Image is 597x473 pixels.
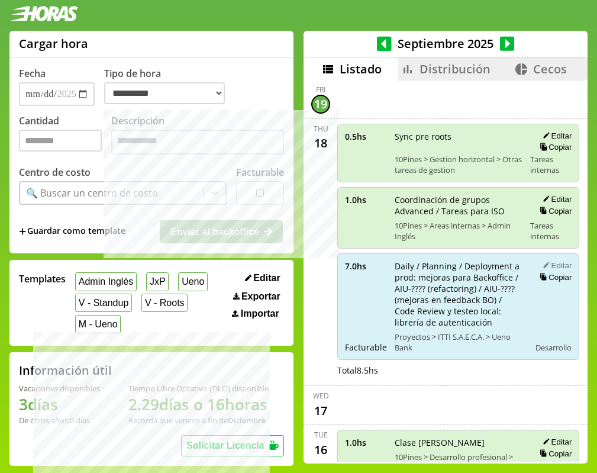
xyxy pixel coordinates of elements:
span: Clase [PERSON_NAME] [395,437,522,448]
button: Editar [539,260,572,271]
button: Editar [539,437,572,447]
input: Cantidad [19,130,102,152]
div: Vacaciones disponibles [19,383,100,394]
button: Admin Inglés [75,272,137,291]
label: Descripción [111,114,284,157]
div: 🔍 Buscar un centro de costo [26,186,158,200]
button: Editar [539,131,572,141]
div: Tiempo Libre Optativo (TiLO) disponible [128,383,269,394]
span: Editar [253,273,280,284]
span: Facturable [345,342,386,353]
h1: 2.29 días o 16 horas [128,394,269,415]
button: M - Ueno [75,315,121,333]
button: Editar [241,272,284,284]
b: Diciembre [228,415,266,426]
span: Desarrollo [535,342,572,353]
span: Solicitar Licencia [186,440,264,451]
button: Copiar [536,272,572,282]
div: De otros años: 0 días [19,415,100,426]
img: logotipo [9,6,78,21]
span: + [19,225,26,238]
span: Cecos [533,61,567,77]
div: scrollable content [304,81,588,462]
span: 10Pines > Areas internas > Admin Inglés [395,220,522,242]
div: Total 8.5 hs [337,365,579,376]
button: Copiar [536,142,572,152]
label: Tipo de hora [104,67,234,106]
span: Daily / Planning / Deployment a prod: mejoras para Backoffice / AIU-???? (refactoring) / AIU-????... [395,260,522,328]
span: 7.0 hs [345,260,386,272]
h1: Cargar hora [19,36,88,52]
button: V - Standup [75,294,132,312]
div: Wed [313,391,329,401]
span: Proyectos > ITTI S.A.E.C.A. > Ueno Bank [395,332,522,353]
h1: 3 días [19,394,100,415]
button: JxP [146,272,169,291]
span: 10Pines > Desarrollo profesional > Clases de Idiomas > Clases de inglés [395,452,522,473]
div: Fri [316,85,325,95]
span: Importar [241,308,279,319]
button: Solicitar Licencia [181,435,284,456]
div: Tue [314,430,328,440]
span: 10Pines > Gestion horizontal > Otras tareas de gestion [395,154,522,175]
span: 1.0 hs [345,194,386,205]
span: 0.5 hs [345,131,386,142]
span: Septiembre 2025 [392,36,500,52]
span: Sync pre roots [395,131,522,142]
button: Exportar [230,291,284,303]
div: 19 [311,95,330,114]
div: 17 [311,401,330,420]
span: Coordinación de grupos Advanced / Tareas para ISO [395,194,522,217]
label: Centro de costo [19,166,91,179]
label: Fecha [19,67,46,80]
button: Editar [539,194,572,204]
span: Tareas internas [530,154,572,175]
button: Ueno [178,272,208,291]
div: 18 [311,134,330,153]
button: V - Roots [141,294,188,312]
div: Recordá que vencen a fin de [128,415,269,426]
div: Thu [314,124,328,134]
span: Tareas internas [530,220,572,242]
select: Tipo de hora [104,82,225,104]
div: 16 [311,440,330,459]
span: 1.0 hs [345,437,386,448]
h2: Información útil [19,362,112,378]
label: Cantidad [19,114,111,157]
label: Facturable [236,166,284,179]
button: Copiar [536,206,572,216]
span: Distribución [419,61,490,77]
span: +Guardar como template [19,225,125,238]
span: Templates [19,272,66,285]
button: Copiar [536,449,572,459]
span: Exportar [241,291,280,302]
textarea: Descripción [111,130,284,155]
span: Listado [340,61,382,77]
